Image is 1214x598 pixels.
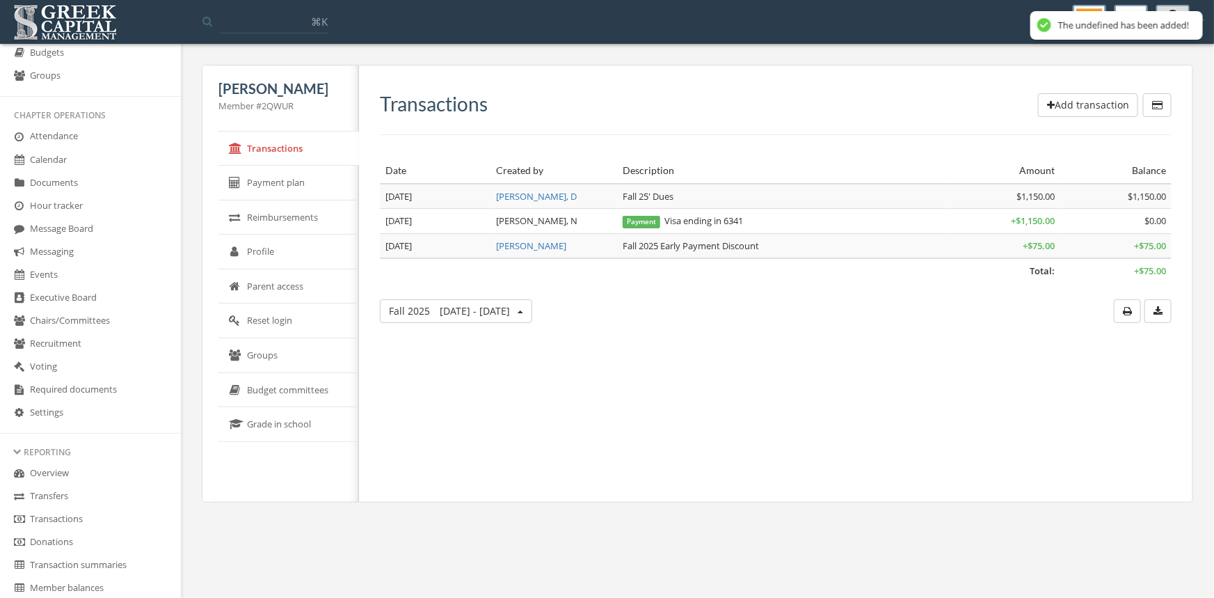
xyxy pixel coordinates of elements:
a: Reimbursements [218,200,359,235]
span: + $75.00 [1023,239,1055,252]
h3: Transactions [380,93,488,115]
a: Grade in school [218,407,359,442]
td: [DATE] [380,184,490,209]
span: Visa ending in 6341 [623,214,743,227]
span: [DATE] - [DATE] [440,304,510,317]
a: Profile [218,235,359,269]
span: + $75.00 [1134,239,1166,252]
span: Payment [623,216,660,228]
span: [PERSON_NAME], N [496,214,577,227]
a: [PERSON_NAME] [496,239,566,252]
button: Fall 2025[DATE] - [DATE] [380,299,532,323]
td: Total: [380,258,1061,283]
span: + $1,150.00 [1012,214,1055,227]
span: ⌘K [311,15,328,29]
button: Add transaction [1038,93,1138,117]
div: Description [623,164,944,178]
span: + $75.00 [1134,265,1166,277]
td: [DATE] [380,209,490,234]
div: Reporting [14,446,167,458]
span: 2QWUR [262,100,294,112]
span: Fall 2025 Early Payment Discount [623,239,759,252]
a: Reset login [218,304,359,338]
a: Groups [218,338,359,373]
a: Budget committees [218,373,359,408]
div: Date [385,164,485,178]
span: $1,150.00 [1128,190,1166,203]
a: Transactions [218,132,359,166]
span: $1,150.00 [1017,190,1055,203]
span: Fall 2025 [389,304,510,317]
td: [DATE] [380,233,490,258]
div: Balance [1067,164,1166,178]
a: Payment plan [218,166,359,200]
a: [PERSON_NAME], D [496,190,577,203]
div: Amount [955,164,1055,178]
a: Parent access [218,269,359,304]
span: Fall 25' Dues [623,190,673,203]
div: Member # [218,100,342,113]
div: Created by [496,164,612,178]
span: [PERSON_NAME] [218,80,328,97]
span: $0.00 [1144,214,1166,227]
div: The undefined has been added! [1058,19,1189,31]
